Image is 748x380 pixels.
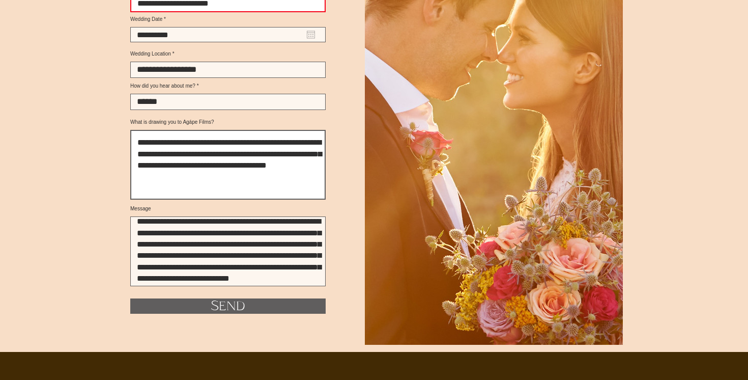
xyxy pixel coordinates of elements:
[130,51,326,57] label: Wedding Location
[307,31,315,39] button: Open calendar
[130,298,326,314] button: Send
[130,84,326,89] label: How did you hear about me?
[130,17,326,22] label: Wedding Date
[211,296,245,316] span: Send
[130,120,326,125] label: What is drawing you to Agápe Films?
[130,206,326,211] label: Message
